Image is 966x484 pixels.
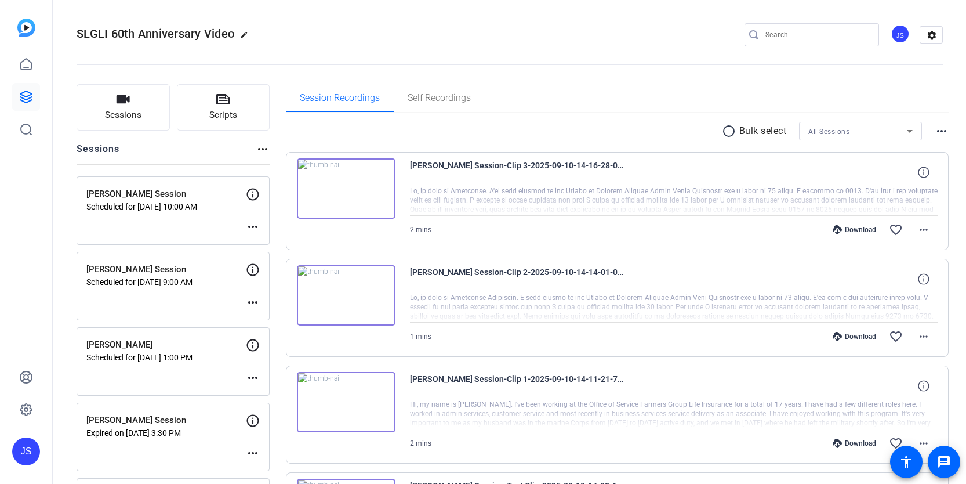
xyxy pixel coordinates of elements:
[105,109,141,122] span: Sessions
[86,414,246,427] p: [PERSON_NAME] Session
[827,332,882,341] div: Download
[920,27,943,44] mat-icon: settings
[889,223,903,237] mat-icon: favorite_border
[891,24,910,44] div: JS
[177,84,270,131] button: Scripts
[410,226,431,234] span: 2 mins
[408,93,471,103] span: Self Recordings
[12,438,40,465] div: JS
[722,124,739,138] mat-icon: radio_button_unchecked
[935,124,949,138] mat-icon: more_horiz
[86,202,246,211] p: Scheduled for [DATE] 10:00 AM
[246,371,260,385] mat-icon: more_horiz
[410,333,431,341] span: 1 mins
[86,187,246,201] p: [PERSON_NAME] Session
[86,277,246,287] p: Scheduled for [DATE] 9:00 AM
[297,158,395,219] img: thumb-nail
[256,142,270,156] mat-icon: more_horiz
[765,28,870,42] input: Search
[77,27,234,41] span: SLGLI 60th Anniversary Video
[86,428,246,438] p: Expired on [DATE] 3:30 PM
[17,19,35,37] img: blue-gradient.svg
[917,330,931,344] mat-icon: more_horiz
[827,439,882,448] div: Download
[899,455,913,469] mat-icon: accessibility
[808,128,849,136] span: All Sessions
[297,265,395,326] img: thumb-nail
[889,330,903,344] mat-icon: favorite_border
[86,353,246,362] p: Scheduled for [DATE] 1:00 PM
[300,93,380,103] span: Session Recordings
[240,31,254,45] mat-icon: edit
[410,158,624,186] span: [PERSON_NAME] Session-Clip 3-2025-09-10-14-16-28-086-0
[209,109,237,122] span: Scripts
[246,220,260,234] mat-icon: more_horiz
[410,439,431,447] span: 2 mins
[297,372,395,432] img: thumb-nail
[827,225,882,234] div: Download
[77,84,170,131] button: Sessions
[937,455,951,469] mat-icon: message
[246,446,260,460] mat-icon: more_horiz
[86,263,246,276] p: [PERSON_NAME] Session
[917,223,931,237] mat-icon: more_horiz
[410,372,624,400] span: [PERSON_NAME] Session-Clip 1-2025-09-10-14-11-21-784-0
[86,338,246,352] p: [PERSON_NAME]
[739,124,787,138] p: Bulk select
[889,436,903,450] mat-icon: favorite_border
[917,436,931,450] mat-icon: more_horiz
[410,265,624,293] span: [PERSON_NAME] Session-Clip 2-2025-09-10-14-14-01-030-0
[77,142,120,164] h2: Sessions
[246,295,260,309] mat-icon: more_horiz
[891,24,911,45] ngx-avatar: John Stanitz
